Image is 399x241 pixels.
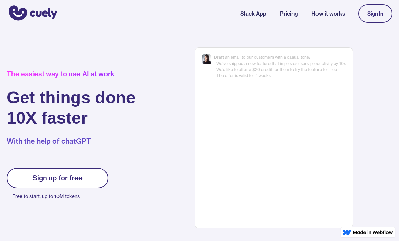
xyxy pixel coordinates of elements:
a: home [7,1,57,26]
div: Sign up for free [32,174,83,182]
a: Pricing [280,9,298,18]
h1: Get things done 10X faster [7,88,136,128]
p: Free to start, up to 10M tokens [12,192,108,201]
div: The easiest way to use AI at work [7,70,136,78]
img: Made in Webflow [353,230,393,234]
a: Sign In [358,4,392,23]
p: With the help of chatGPT [7,136,136,146]
a: How it works [311,9,345,18]
div: Sign In [367,10,383,17]
a: Slack App [240,9,266,18]
div: Draft an email to our customers with a casual tone: - We’ve shipped a new feature that improves u... [214,54,346,79]
a: Sign up for free [7,168,108,188]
